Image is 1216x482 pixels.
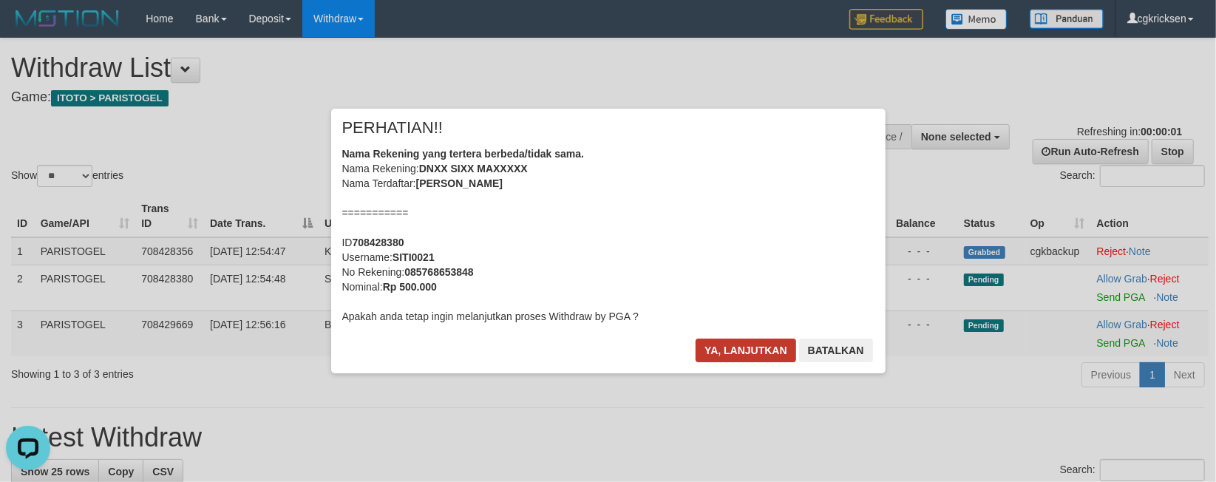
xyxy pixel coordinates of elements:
[383,281,437,293] b: Rp 500.000
[404,266,473,278] b: 085768653848
[342,146,874,324] div: Nama Rekening: Nama Terdaftar: =========== ID Username: No Rekening: Nominal: Apakah anda tetap i...
[419,163,528,174] b: DNXX SIXX MAXXXXX
[696,339,796,362] button: Ya, lanjutkan
[353,237,404,248] b: 708428380
[393,251,435,263] b: SITI0021
[799,339,873,362] button: Batalkan
[342,120,444,135] span: PERHATIAN!!
[416,177,503,189] b: [PERSON_NAME]
[6,6,50,50] button: Open LiveChat chat widget
[342,148,585,160] b: Nama Rekening yang tertera berbeda/tidak sama.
